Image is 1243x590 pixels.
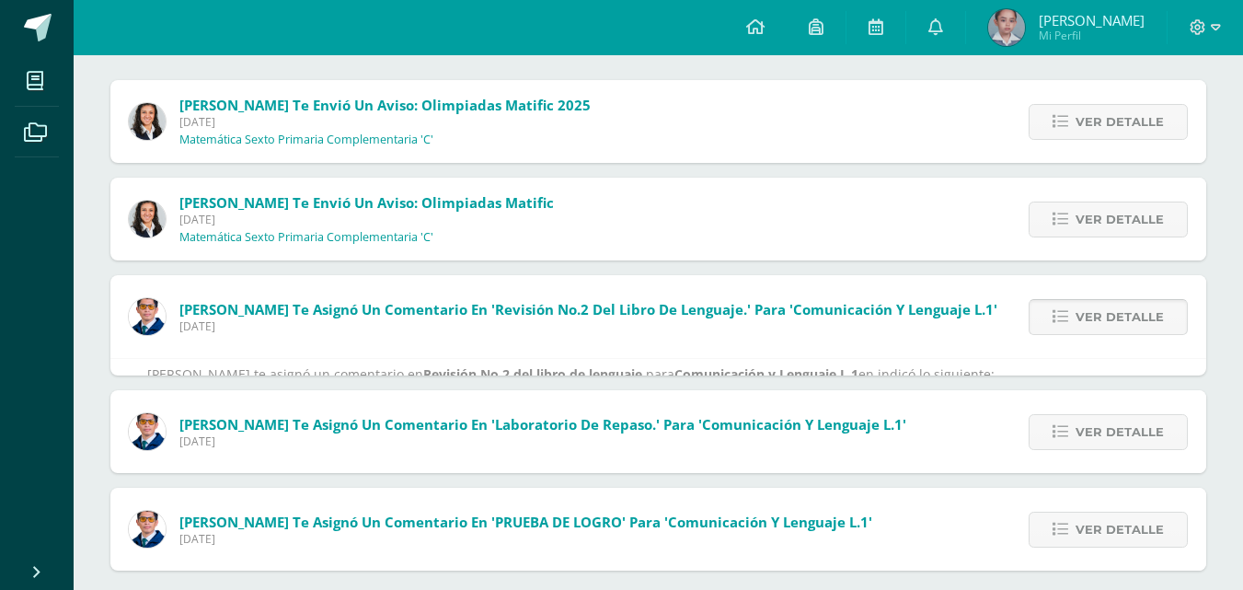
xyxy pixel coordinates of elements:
[179,193,554,212] span: [PERSON_NAME] te envió un aviso: Olimpiadas Matific
[129,201,166,237] img: b15e54589cdbd448c33dd63f135c9987.png
[129,511,166,548] img: 059ccfba660c78d33e1d6e9d5a6a4bb6.png
[129,413,166,450] img: 059ccfba660c78d33e1d6e9d5a6a4bb6.png
[179,300,997,318] span: [PERSON_NAME] te asignó un comentario en 'Revisión No.2 del libro de lenguaje.' para 'Comunicació...
[179,513,872,531] span: [PERSON_NAME] te asignó un comentario en 'PRUEBA DE LOGRO' para 'Comunicación y Lenguaje L.1'
[988,9,1025,46] img: bf08deebb9cb0532961245b119bd1cea.png
[1076,300,1164,334] span: Ver detalle
[179,318,997,334] span: [DATE]
[179,212,554,227] span: [DATE]
[179,531,872,547] span: [DATE]
[1076,513,1164,547] span: Ver detalle
[147,363,1169,409] div: [PERSON_NAME] te asignó un comentario en para en indicó lo siguiente:
[179,434,906,449] span: [DATE]
[179,230,433,245] p: Matemática Sexto Primaria Complementaria 'C'
[129,103,166,140] img: b15e54589cdbd448c33dd63f135c9987.png
[1039,28,1145,43] span: Mi Perfil
[1076,202,1164,237] span: Ver detalle
[423,365,646,383] b: Revisión No.2 del libro de lenguaje.
[179,415,906,434] span: [PERSON_NAME] te asignó un comentario en 'Laboratorio de repaso.' para 'Comunicación y Lenguaje L.1'
[179,133,433,147] p: Matemática Sexto Primaria Complementaria 'C'
[1076,415,1164,449] span: Ver detalle
[129,298,166,335] img: 059ccfba660c78d33e1d6e9d5a6a4bb6.png
[674,365,858,383] b: Comunicación y Lenguaje L.1
[1076,105,1164,139] span: Ver detalle
[179,114,591,130] span: [DATE]
[179,96,591,114] span: [PERSON_NAME] te envió un aviso: Olimpiadas Matific 2025
[1039,11,1145,29] span: [PERSON_NAME]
